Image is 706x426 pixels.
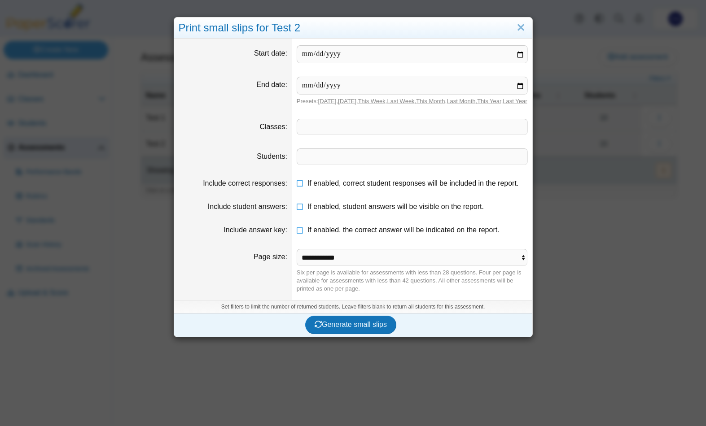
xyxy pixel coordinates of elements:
[297,269,528,293] div: Six per page is available for assessments with less than 28 questions. Four per page is available...
[477,98,501,104] a: This Year
[318,98,337,104] a: [DATE]
[259,123,287,130] label: Classes
[307,226,500,234] span: If enabled, the correct answer will be indicated on the report.
[315,321,387,328] span: Generate small slips
[208,203,287,210] label: Include student answers
[297,97,528,105] div: Presets: , , , , , , ,
[305,316,396,334] button: Generate small slips
[387,98,414,104] a: Last Week
[257,152,287,160] label: Students
[338,98,356,104] a: [DATE]
[254,253,287,261] label: Page size
[174,300,532,313] div: Set filters to limit the number of returned students. Leave filters blank to return all students ...
[358,98,386,104] a: This Week
[203,179,287,187] label: Include correct responses
[416,98,445,104] a: This Month
[307,179,519,187] span: If enabled, correct student responses will be included in the report.
[514,20,528,35] a: Close
[307,203,484,210] span: If enabled, student answers will be visible on the report.
[297,148,528,165] tags: ​
[254,49,287,57] label: Start date
[224,226,287,234] label: Include answer key
[503,98,527,104] a: Last Year
[256,81,287,88] label: End date
[297,119,528,135] tags: ​
[174,17,532,39] div: Print small slips for Test 2
[447,98,475,104] a: Last Month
